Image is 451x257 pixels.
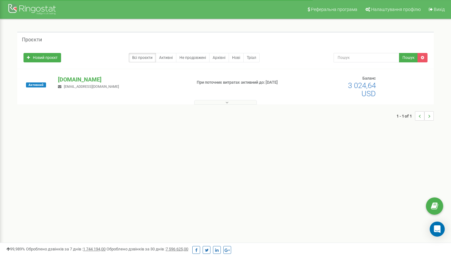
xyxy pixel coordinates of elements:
[106,247,188,251] span: Оброблено дзвінків за 30 днів :
[22,37,42,43] h5: Проєкти
[243,53,260,62] a: Тріал
[334,53,399,62] input: Пошук
[6,247,25,251] span: 99,989%
[26,247,106,251] span: Оброблено дзвінків за 7 днів :
[26,82,46,87] span: Активний
[64,85,119,89] span: [EMAIL_ADDRESS][DOMAIN_NAME]
[83,247,106,251] u: 1 744 194,00
[434,7,445,12] span: Вихід
[197,80,291,86] p: При поточних витратах активний до: [DATE]
[209,53,229,62] a: Архівні
[23,53,61,62] a: Новий проєкт
[397,105,434,127] nav: ...
[397,111,415,121] span: 1 - 1 of 1
[58,76,186,84] p: [DOMAIN_NAME]
[371,7,421,12] span: Налаштування профілю
[129,53,156,62] a: Всі проєкти
[430,222,445,237] div: Open Intercom Messenger
[166,247,188,251] u: 7 596 625,00
[156,53,176,62] a: Активні
[311,7,357,12] span: Реферальна програма
[348,81,376,98] span: 3 024,64 USD
[176,53,210,62] a: Не продовжені
[399,53,418,62] button: Пошук
[362,76,376,81] span: Баланс
[229,53,244,62] a: Нові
